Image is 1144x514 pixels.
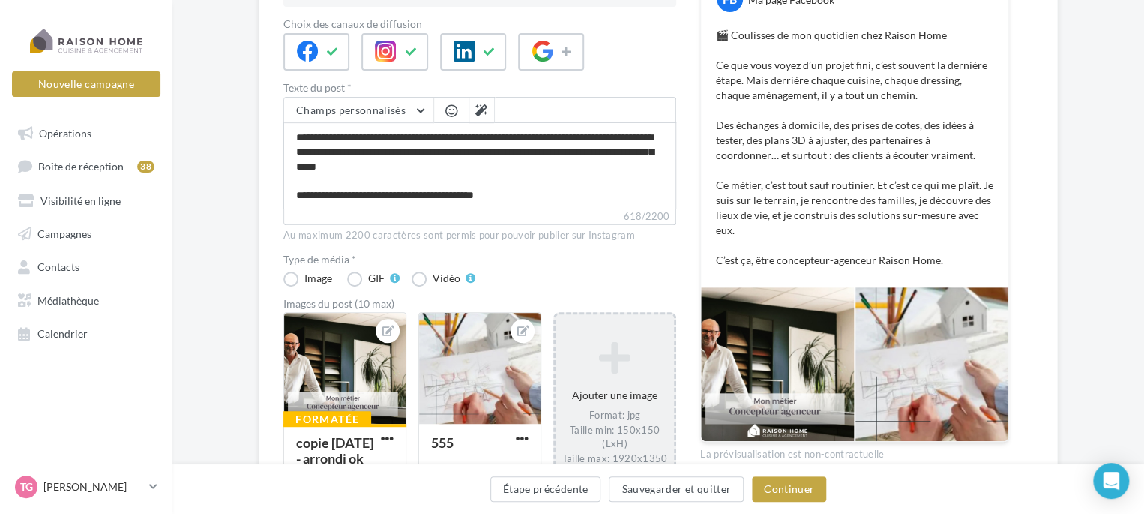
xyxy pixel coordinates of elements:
[37,327,88,340] span: Calendrier
[431,434,454,451] div: 555
[283,229,676,242] div: Au maximum 2200 caractères sont permis pour pouvoir publier sur Instagram
[283,19,676,29] label: Choix des canaux de diffusion
[9,319,163,346] a: Calendrier
[9,252,163,279] a: Contacts
[609,476,744,502] button: Sauvegarder et quitter
[40,194,121,206] span: Visibilité en ligne
[283,254,676,265] label: Type de média *
[752,476,826,502] button: Continuer
[283,83,676,93] label: Texte du post *
[37,293,99,306] span: Médiathèque
[12,473,160,501] a: TG [PERSON_NAME]
[137,161,154,173] div: 38
[20,479,33,494] span: TG
[284,98,433,123] button: Champs personnalisés
[433,273,460,284] div: Vidéo
[9,219,163,246] a: Campagnes
[12,71,160,97] button: Nouvelle campagne
[700,442,1009,461] div: La prévisualisation est non-contractuelle
[304,273,332,284] div: Image
[716,28,993,268] p: 🎬 Coulisses de mon quotidien chez Raison Home Ce que vous voyez d’un projet fini, c’est souvent l...
[1093,463,1129,499] div: Open Intercom Messenger
[38,160,124,173] span: Boîte de réception
[296,104,406,116] span: Champs personnalisés
[283,411,371,428] div: Formatée
[9,286,163,313] a: Médiathèque
[43,479,143,494] p: [PERSON_NAME]
[39,126,91,139] span: Opérations
[9,152,163,179] a: Boîte de réception38
[283,299,676,309] div: Images du post (10 max)
[296,434,373,482] div: copie [DATE] - arrondi ok (7)
[37,260,79,273] span: Contacts
[490,476,601,502] button: Étape précédente
[9,186,163,213] a: Visibilité en ligne
[37,227,91,239] span: Campagnes
[283,209,676,225] label: 618/2200
[368,273,385,284] div: GIF
[9,119,163,146] a: Opérations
